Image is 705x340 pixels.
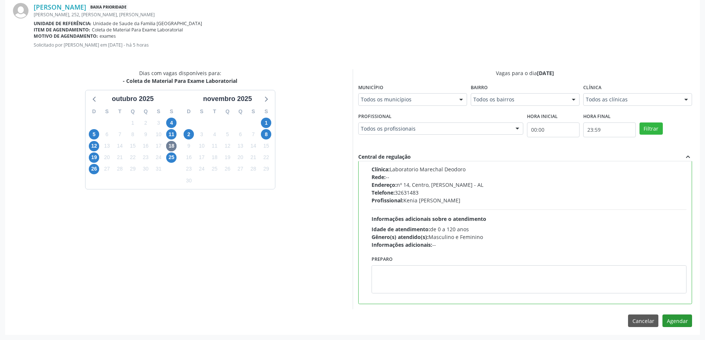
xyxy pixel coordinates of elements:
a: [PERSON_NAME] [34,3,86,11]
div: S [247,106,260,117]
button: Filtrar [639,122,663,135]
div: 32631483 [372,189,687,196]
span: quarta-feira, 26 de novembro de 2025 [222,164,233,174]
span: segunda-feira, 6 de outubro de 2025 [102,129,112,139]
i: expand_less [684,153,692,161]
span: quinta-feira, 13 de novembro de 2025 [235,141,246,151]
label: Clínica [583,82,601,94]
img: img [13,3,28,18]
span: sábado, 8 de novembro de 2025 [261,129,271,139]
p: Solicitado por [PERSON_NAME] em [DATE] - há 5 horas [34,42,692,48]
span: quarta-feira, 19 de novembro de 2025 [222,152,233,163]
span: Profissional: [372,197,403,204]
div: Kenia [PERSON_NAME] [372,196,687,204]
span: sábado, 1 de novembro de 2025 [261,118,271,128]
span: Coleta de Material Para Exame Laboratorial [92,27,183,33]
b: Unidade de referência: [34,20,91,27]
span: sexta-feira, 28 de novembro de 2025 [248,164,258,174]
span: segunda-feira, 17 de novembro de 2025 [197,152,207,163]
div: D [88,106,101,117]
span: sábado, 25 de outubro de 2025 [166,152,177,163]
div: T [208,106,221,117]
span: segunda-feira, 20 de outubro de 2025 [102,152,112,163]
div: D [182,106,195,117]
div: [PERSON_NAME], 252, [PERSON_NAME], [PERSON_NAME] [34,11,692,18]
span: Rede: [372,174,386,181]
span: terça-feira, 7 de outubro de 2025 [115,129,125,139]
div: Dias com vagas disponíveis para: [123,69,237,85]
input: Selecione o horário [527,122,580,137]
span: domingo, 30 de novembro de 2025 [184,175,194,186]
div: - Coleta de Material Para Exame Laboratorial [123,77,237,85]
b: Item de agendamento: [34,27,90,33]
label: Município [358,82,383,94]
label: Preparo [372,254,393,265]
span: quarta-feira, 8 de outubro de 2025 [128,129,138,139]
span: quarta-feira, 22 de outubro de 2025 [128,152,138,163]
span: domingo, 16 de novembro de 2025 [184,152,194,163]
span: sábado, 18 de outubro de 2025 [166,141,177,151]
span: sábado, 15 de novembro de 2025 [261,141,271,151]
span: sexta-feira, 14 de novembro de 2025 [248,141,258,151]
span: quinta-feira, 16 de outubro de 2025 [141,141,151,151]
div: -- [372,241,687,249]
span: sábado, 22 de novembro de 2025 [261,152,271,163]
span: quinta-feira, 23 de outubro de 2025 [141,152,151,163]
span: Endereço: [372,181,397,188]
span: quarta-feira, 29 de outubro de 2025 [128,164,138,174]
span: quinta-feira, 9 de outubro de 2025 [141,129,151,139]
div: Laboratorio Marechal Deodoro [372,165,687,173]
span: Informações adicionais: [372,241,432,248]
span: Informações adicionais sobre o atendimento [372,215,486,222]
span: domingo, 12 de outubro de 2025 [89,141,99,151]
div: Q [139,106,152,117]
span: quarta-feira, 1 de outubro de 2025 [128,118,138,128]
label: Bairro [471,82,488,94]
div: Q [126,106,139,117]
button: Agendar [662,314,692,327]
span: domingo, 5 de outubro de 2025 [89,129,99,139]
div: S [165,106,178,117]
span: Todos os profissionais [361,125,508,132]
span: quarta-feira, 12 de novembro de 2025 [222,141,233,151]
span: segunda-feira, 24 de novembro de 2025 [197,164,207,174]
div: S [195,106,208,117]
span: exames [100,33,116,39]
span: segunda-feira, 13 de outubro de 2025 [102,141,112,151]
span: terça-feira, 11 de novembro de 2025 [209,141,220,151]
span: Telefone: [372,189,395,196]
span: Unidade de Saude da Familia [GEOGRAPHIC_DATA] [93,20,202,27]
div: Q [221,106,234,117]
span: segunda-feira, 27 de outubro de 2025 [102,164,112,174]
span: terça-feira, 28 de outubro de 2025 [115,164,125,174]
span: Todos os bairros [473,96,564,103]
span: [DATE] [537,70,554,77]
label: Profissional [358,111,392,122]
span: sexta-feira, 24 de outubro de 2025 [153,152,164,163]
span: quinta-feira, 30 de outubro de 2025 [141,164,151,174]
div: Vagas para o dia [358,69,692,77]
span: Gênero(s) atendido(s): [372,233,429,240]
span: terça-feira, 25 de novembro de 2025 [209,164,220,174]
span: sexta-feira, 17 de outubro de 2025 [153,141,164,151]
span: sexta-feira, 10 de outubro de 2025 [153,129,164,139]
div: de 0 a 120 anos [372,225,687,233]
div: Q [234,106,247,117]
span: Clínica: [372,166,390,173]
button: Cancelar [628,314,658,327]
span: domingo, 23 de novembro de 2025 [184,164,194,174]
span: domingo, 26 de outubro de 2025 [89,164,99,174]
span: quinta-feira, 6 de novembro de 2025 [235,129,246,139]
span: Baixa Prioridade [89,3,128,11]
div: S [260,106,273,117]
span: terça-feira, 4 de novembro de 2025 [209,129,220,139]
input: Selecione o horário [583,122,636,137]
span: sábado, 11 de outubro de 2025 [166,129,177,139]
div: S [101,106,114,117]
span: quarta-feira, 5 de novembro de 2025 [222,129,233,139]
b: Motivo de agendamento: [34,33,98,39]
span: sexta-feira, 31 de outubro de 2025 [153,164,164,174]
div: T [113,106,126,117]
span: segunda-feira, 10 de novembro de 2025 [197,141,207,151]
span: segunda-feira, 3 de novembro de 2025 [197,129,207,139]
